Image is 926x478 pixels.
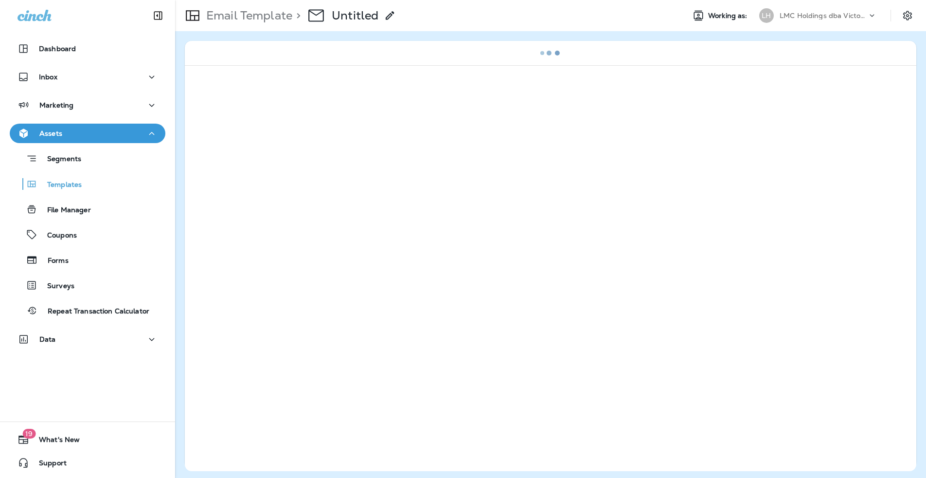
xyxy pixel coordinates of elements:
[39,45,76,53] p: Dashboard
[39,335,56,343] p: Data
[29,436,80,447] span: What's New
[10,148,165,169] button: Segments
[10,330,165,349] button: Data
[292,8,301,23] p: >
[37,282,74,291] p: Surveys
[39,101,73,109] p: Marketing
[37,206,91,215] p: File Manager
[22,429,36,439] span: 19
[10,453,165,473] button: Support
[38,257,69,266] p: Forms
[10,39,165,58] button: Dashboard
[37,231,77,240] p: Coupons
[37,181,82,190] p: Templates
[39,73,57,81] p: Inbox
[708,12,749,20] span: Working as:
[29,459,67,471] span: Support
[202,8,292,23] p: Email Template
[780,12,867,19] p: LMC Holdings dba Victory Lane Quick Oil Change
[10,250,165,270] button: Forms
[10,95,165,115] button: Marketing
[332,8,378,23] p: Untitled
[10,67,165,87] button: Inbox
[759,8,774,23] div: LH
[10,275,165,295] button: Surveys
[10,300,165,321] button: Repeat Transaction Calculator
[39,129,62,137] p: Assets
[37,155,81,165] p: Segments
[144,6,172,25] button: Collapse Sidebar
[899,7,916,24] button: Settings
[10,430,165,449] button: 19What's New
[10,124,165,143] button: Assets
[38,307,149,316] p: Repeat Transaction Calculator
[10,174,165,194] button: Templates
[10,224,165,245] button: Coupons
[10,199,165,220] button: File Manager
